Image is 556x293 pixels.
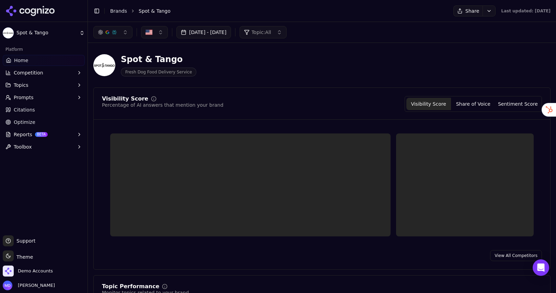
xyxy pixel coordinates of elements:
[121,68,196,77] span: Fresh Dog Food Delivery Service
[16,30,77,36] span: Spot & Tango
[451,98,496,110] button: Share of Voice
[14,254,33,260] span: Theme
[3,117,85,128] a: Optimize
[501,8,551,14] div: Last updated: [DATE]
[139,8,171,14] span: Spot & Tango
[35,132,48,137] span: BETA
[3,67,85,78] button: Competition
[3,92,85,103] button: Prompts
[102,96,148,102] div: Visibility Score
[14,237,35,244] span: Support
[3,44,85,55] div: Platform
[3,129,85,140] button: ReportsBETA
[14,106,35,113] span: Citations
[14,119,35,126] span: Optimize
[3,281,55,290] button: Open user button
[14,57,28,64] span: Home
[496,98,540,110] button: Sentiment Score
[121,54,196,65] div: Spot & Tango
[3,104,85,115] a: Citations
[14,94,34,101] span: Prompts
[93,54,115,76] img: Spot & Tango
[102,102,223,108] div: Percentage of AI answers that mention your brand
[3,27,14,38] img: Spot & Tango
[252,29,271,36] span: Topic: All
[3,266,53,277] button: Open organization switcher
[3,141,85,152] button: Toolbox
[3,281,12,290] img: Melissa Dowd
[14,143,32,150] span: Toolbox
[3,55,85,66] a: Home
[176,26,231,38] button: [DATE] - [DATE]
[14,131,32,138] span: Reports
[490,250,542,261] a: View All Competitors
[406,98,451,110] button: Visibility Score
[15,282,55,289] span: [PERSON_NAME]
[453,5,483,16] button: Share
[3,266,14,277] img: Demo Accounts
[3,80,85,91] button: Topics
[14,82,28,89] span: Topics
[14,69,43,76] span: Competition
[110,8,440,14] nav: breadcrumb
[18,268,53,274] span: Demo Accounts
[533,259,549,276] div: Open Intercom Messenger
[102,284,159,289] div: Topic Performance
[110,8,127,14] a: Brands
[146,29,152,36] img: United States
